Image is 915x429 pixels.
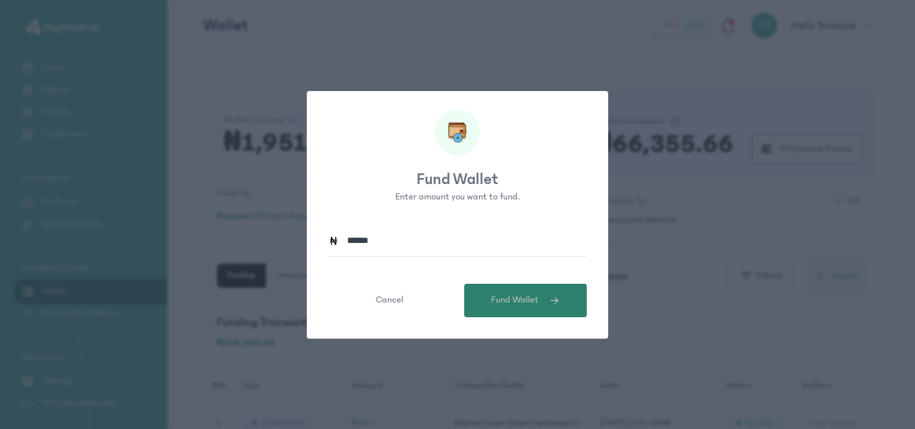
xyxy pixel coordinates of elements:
[491,293,539,307] span: Fund Wallet
[307,190,608,204] p: Enter amount you want to fund.
[328,284,451,317] button: Cancel
[464,284,587,317] button: Fund Wallet
[307,169,608,190] p: Fund Wallet
[376,293,403,307] span: Cancel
